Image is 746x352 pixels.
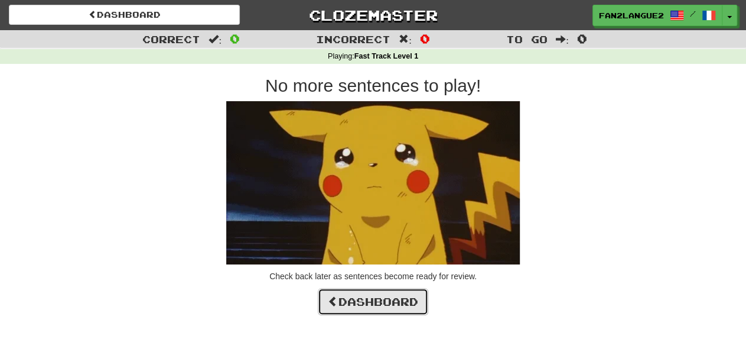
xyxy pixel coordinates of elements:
span: : [556,34,569,44]
span: 0 [577,31,587,46]
a: Dashboard [318,288,428,315]
strong: Fast Track Level 1 [354,52,419,60]
span: Incorrect [316,33,390,45]
span: fan2langue2 [599,10,664,21]
a: fan2langue2 / [592,5,722,26]
span: / [690,9,696,18]
span: : [209,34,221,44]
h2: No more sentences to play! [37,76,710,95]
img: sad-pikachu.gif [226,101,520,264]
p: Check back later as sentences become ready for review. [37,270,710,282]
span: To go [506,33,548,45]
a: Clozemaster [258,5,488,25]
a: Dashboard [9,5,240,25]
span: Correct [142,33,200,45]
span: 0 [420,31,430,46]
span: : [399,34,412,44]
span: 0 [230,31,240,46]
